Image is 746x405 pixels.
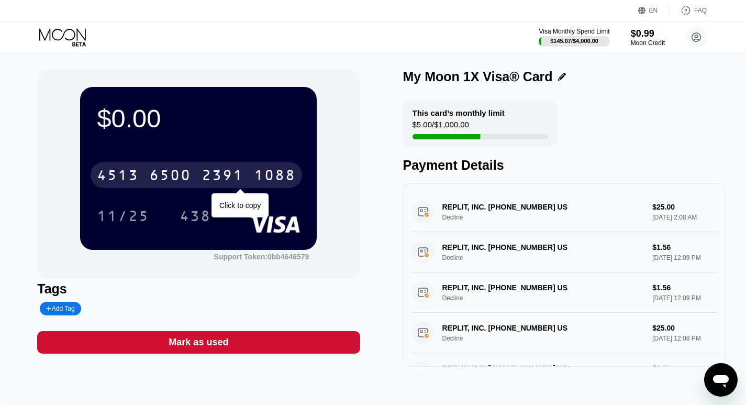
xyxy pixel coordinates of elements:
div: $0.99Moon Credit [631,28,665,47]
div: $145.07 / $4,000.00 [550,38,598,44]
div: 11/25 [97,209,149,226]
div: Visa Monthly Spend Limit$145.07/$4,000.00 [539,28,609,47]
div: Payment Details [403,158,726,173]
div: Mark as used [169,336,228,348]
div: Moon Credit [631,39,665,47]
div: 6500 [149,168,191,185]
div: Add Tag [40,302,81,315]
div: Add Tag [46,305,74,312]
div: 438 [172,203,219,229]
iframe: Button to launch messaging window [704,363,738,397]
div: EN [649,7,658,14]
div: This card’s monthly limit [413,108,505,117]
div: 11/25 [89,203,157,229]
div: FAQ [694,7,707,14]
div: 4513 [97,168,139,185]
div: $0.00 [97,104,300,133]
div: Support Token: 0bb4646579 [214,253,309,261]
div: Support Token:0bb4646579 [214,253,309,261]
div: 438 [180,209,211,226]
div: $5.00 / $1,000.00 [413,120,469,134]
div: My Moon 1X Visa® Card [403,69,553,84]
div: 2391 [202,168,243,185]
div: Tags [37,281,360,297]
div: Visa Monthly Spend Limit [539,28,609,35]
div: 1088 [254,168,296,185]
div: 4513650023911088 [91,162,302,188]
div: $0.99 [631,28,665,39]
div: EN [638,5,670,16]
div: FAQ [670,5,707,16]
div: Mark as used [37,331,360,354]
div: Click to copy [219,201,261,210]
